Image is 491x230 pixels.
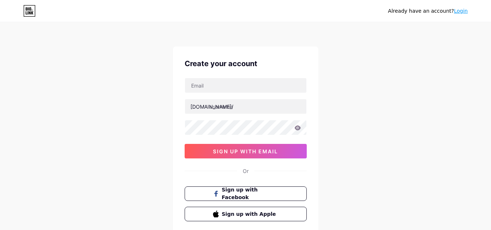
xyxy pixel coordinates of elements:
a: Login [454,8,468,14]
button: Sign up with Facebook [185,186,307,201]
input: username [185,99,306,114]
button: Sign up with Apple [185,207,307,221]
button: sign up with email [185,144,307,158]
div: Already have an account? [388,7,468,15]
span: Sign up with Apple [222,210,278,218]
div: [DOMAIN_NAME]/ [190,103,233,110]
input: Email [185,78,306,93]
div: Or [243,167,249,175]
span: sign up with email [213,148,278,154]
span: Sign up with Facebook [222,186,278,201]
div: Create your account [185,58,307,69]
